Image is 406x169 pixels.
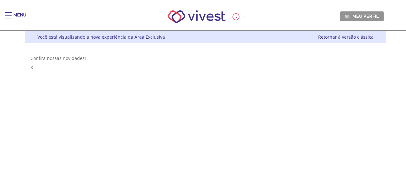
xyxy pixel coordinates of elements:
[20,31,386,169] div: Vivest
[161,3,233,30] img: Vivest
[37,34,165,40] div: Você está visualizando a nova experiência da Área Exclusiva
[232,13,245,20] div: :
[30,64,33,70] span: X
[340,11,384,21] a: Meu perfil
[318,34,374,40] a: Retornar à versão clássica
[352,13,379,19] span: Meu perfil
[13,12,26,25] div: Menu
[345,14,350,19] img: Meu perfil
[30,55,381,61] div: Confira nossas novidades!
